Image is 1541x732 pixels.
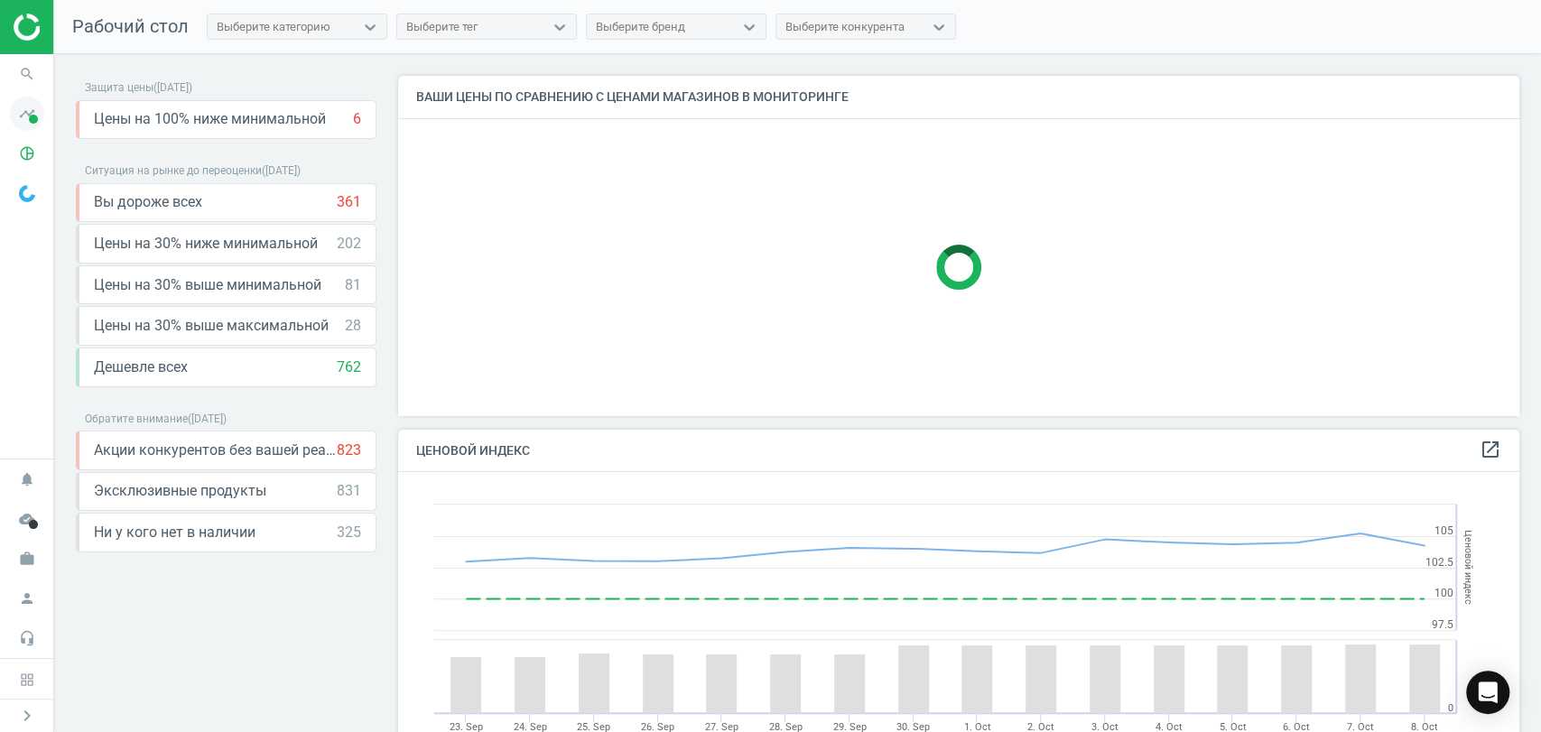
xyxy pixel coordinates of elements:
div: 202 [337,234,361,254]
tspan: Ценовой индекс [1462,530,1474,605]
text: 100 [1434,587,1453,599]
span: Ситуация на рынке до переоценки [85,164,262,177]
div: 823 [337,440,361,460]
text: 105 [1434,524,1453,537]
h4: Ваши цены по сравнению с ценами магазинов в мониторинге [398,76,1519,118]
div: Выберите конкурента [785,19,905,35]
span: Цены на 30% ниже минимальной [94,234,318,254]
i: search [10,57,44,91]
i: person [10,581,44,616]
h4: Ценовой индекс [398,430,1519,472]
img: wGWNvw8QSZomAAAAABJRU5ErkJggg== [19,185,35,202]
i: open_in_new [1480,439,1501,460]
button: chevron_right [5,704,50,727]
div: 361 [337,192,361,212]
span: ( [DATE] ) [188,412,227,425]
span: Рабочий стол [72,15,189,37]
span: Цены на 30% выше минимальной [94,275,321,295]
span: Цены на 30% выше максимальной [94,316,329,336]
i: headset_mic [10,621,44,655]
i: notifications [10,462,44,496]
i: timeline [10,97,44,131]
i: chevron_right [16,705,38,727]
span: Цены на 100% ниже минимальной [94,109,326,129]
div: Выберите категорию [217,19,330,35]
img: ajHJNr6hYgQAAAAASUVORK5CYII= [14,14,142,41]
div: 28 [345,316,361,336]
div: Выберите бренд [596,19,685,35]
div: 6 [353,109,361,129]
div: 81 [345,275,361,295]
i: pie_chart_outlined [10,136,44,171]
text: 0 [1448,702,1453,714]
div: Выберите тег [406,19,478,35]
span: Эксклюзивные продукты [94,481,266,501]
i: cloud_done [10,502,44,536]
text: 97.5 [1432,618,1453,631]
span: ( [DATE] ) [262,164,301,177]
div: 325 [337,523,361,542]
span: ( [DATE] ) [153,81,192,94]
a: open_in_new [1480,439,1501,462]
div: Open Intercom Messenger [1466,671,1509,714]
text: 102.5 [1425,556,1453,569]
div: 762 [337,357,361,377]
span: Дешевле всех [94,357,188,377]
span: Защита цены [85,81,153,94]
span: Ни у кого нет в наличии [94,523,255,542]
span: Вы дороже всех [94,192,202,212]
i: work [10,542,44,576]
div: 831 [337,481,361,501]
span: Обратите внимание [85,412,188,425]
span: Акции конкурентов без вашей реакции [94,440,337,460]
